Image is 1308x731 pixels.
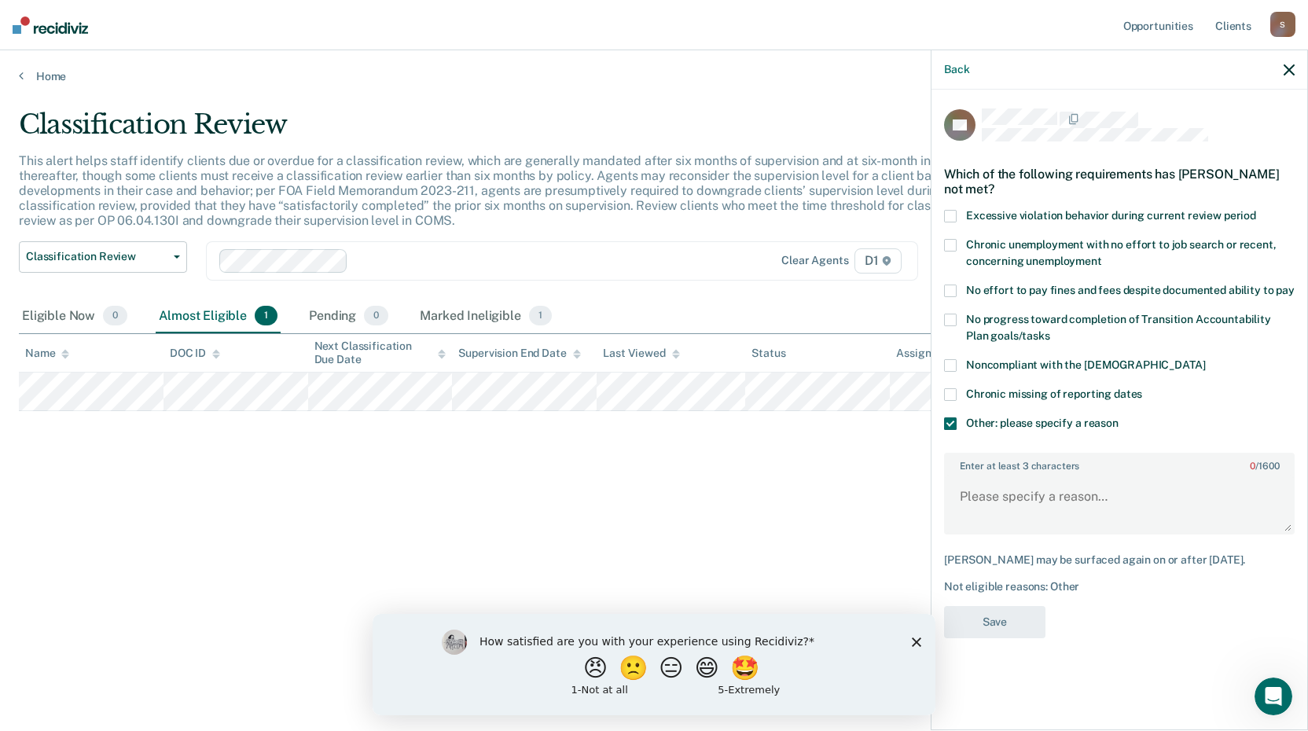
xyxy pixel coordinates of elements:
div: Not eligible reasons: Other [944,580,1295,593]
span: Chronic unemployment with no effort to job search or recent, concerning unemployment [966,238,1277,267]
span: No progress toward completion of Transition Accountability Plan goals/tasks [966,313,1271,342]
div: Classification Review [19,108,1000,153]
button: Back [944,63,969,76]
div: Last Viewed [603,347,679,360]
span: Classification Review [26,250,167,263]
div: Name [25,347,69,360]
div: S [1270,12,1295,37]
div: DOC ID [170,347,220,360]
span: 1 [255,306,277,326]
div: Next Classification Due Date [314,340,446,366]
span: 0 [364,306,388,326]
a: Home [19,69,1289,83]
span: Chronic missing of reporting dates [966,388,1142,400]
div: Marked Ineligible [417,299,555,334]
span: 0 [103,306,127,326]
button: Save [944,606,1045,638]
div: Almost Eligible [156,299,281,334]
span: Excessive violation behavior during current review period [966,209,1256,222]
p: This alert helps staff identify clients due or overdue for a classification review, which are gen... [19,153,983,229]
iframe: Intercom live chat [1255,678,1292,715]
span: Other: please specify a reason [966,417,1119,429]
div: Clear agents [781,254,848,267]
span: 1 [529,306,552,326]
label: Enter at least 3 characters [946,454,1293,472]
div: [PERSON_NAME] may be surfaced again on or after [DATE]. [944,553,1295,567]
span: Noncompliant with the [DEMOGRAPHIC_DATA] [966,358,1205,371]
div: Status [751,347,785,360]
img: Recidiviz [13,17,88,34]
span: 0 [1250,461,1255,472]
div: Which of the following requirements has [PERSON_NAME] not met? [944,154,1295,209]
div: Supervision End Date [458,347,580,360]
div: Eligible Now [19,299,130,334]
div: Pending [306,299,391,334]
span: D1 [854,248,902,274]
iframe: Survey by Kim from Recidiviz [373,614,935,715]
span: No effort to pay fines and fees despite documented ability to pay [966,284,1295,296]
div: Assigned to [896,347,970,360]
span: / 1600 [1250,461,1279,472]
